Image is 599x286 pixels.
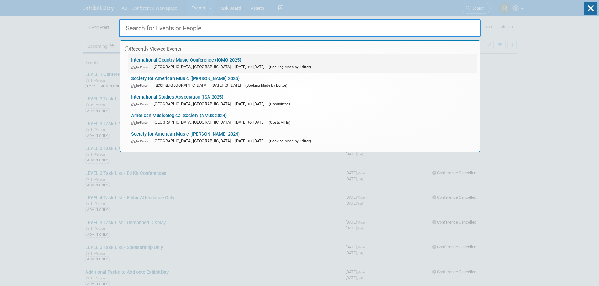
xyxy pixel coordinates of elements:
[235,138,268,143] span: [DATE] to [DATE]
[235,120,268,125] span: [DATE] to [DATE]
[131,102,153,106] span: In-Person
[212,83,244,88] span: [DATE] to [DATE]
[269,65,311,69] span: (Booking Made by Editor)
[154,64,234,69] span: [GEOGRAPHIC_DATA], [GEOGRAPHIC_DATA]
[128,73,477,91] a: Society for American Music ([PERSON_NAME] 2025) In-Person Tacoma, [GEOGRAPHIC_DATA] [DATE] to [DA...
[245,83,287,88] span: (Booking Made by Editor)
[131,84,153,88] span: In-Person
[123,41,477,54] div: Recently Viewed Events:
[235,101,268,106] span: [DATE] to [DATE]
[154,138,234,143] span: [GEOGRAPHIC_DATA], [GEOGRAPHIC_DATA]
[269,120,290,125] span: (Costs All In)
[154,120,234,125] span: [GEOGRAPHIC_DATA], [GEOGRAPHIC_DATA]
[128,91,477,110] a: International Studies Association (ISA 2025) In-Person [GEOGRAPHIC_DATA], [GEOGRAPHIC_DATA] [DATE...
[131,139,153,143] span: In-Person
[128,110,477,128] a: American Musicological Society (AMuS 2024) In-Person [GEOGRAPHIC_DATA], [GEOGRAPHIC_DATA] [DATE] ...
[154,101,234,106] span: [GEOGRAPHIC_DATA], [GEOGRAPHIC_DATA]
[269,139,311,143] span: (Booking Made by Editor)
[119,19,481,37] input: Search for Events or People...
[154,83,210,88] span: Tacoma, [GEOGRAPHIC_DATA]
[235,64,268,69] span: [DATE] to [DATE]
[128,128,477,147] a: Society for American Music ([PERSON_NAME] 2024) In-Person [GEOGRAPHIC_DATA], [GEOGRAPHIC_DATA] [D...
[128,54,477,73] a: International Country Music Conference (ICMC 2025) In-Person [GEOGRAPHIC_DATA], [GEOGRAPHIC_DATA]...
[131,65,153,69] span: In-Person
[269,102,290,106] span: (Committed)
[131,121,153,125] span: In-Person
